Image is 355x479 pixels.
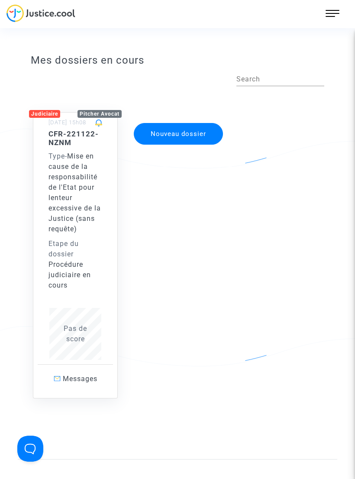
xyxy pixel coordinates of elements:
div: Pitcher Avocat [77,110,122,118]
div: Judiciaire [29,110,60,118]
iframe: Help Scout Beacon - Open [17,436,43,462]
img: jc-logo.svg [6,4,75,22]
h5: CFR-221122-NZNM [48,129,102,147]
a: Messages [38,364,113,393]
div: Etape du dossier [48,239,102,259]
a: Nouveau dossier [133,117,224,126]
img: menu.png [326,6,339,20]
div: Procédure judiciaire en cours [48,259,102,291]
span: Mise en cause de la responsabilité de l'Etat pour lenteur excessive de la Justice (sans requête) [48,152,101,233]
button: Nouveau dossier [134,123,223,145]
span: Type [48,152,65,160]
a: JudiciairePitcher Avocat[DATE] 15h08CFR-221122-NZNMType-Mise en cause de la responsabilité de l'E... [24,95,126,398]
span: Messages [63,375,97,383]
span: - [48,152,67,160]
h3: Mes dossiers en cours [31,54,324,67]
span: Pas de score [64,324,87,343]
small: [DATE] 15h08 [48,119,86,126]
